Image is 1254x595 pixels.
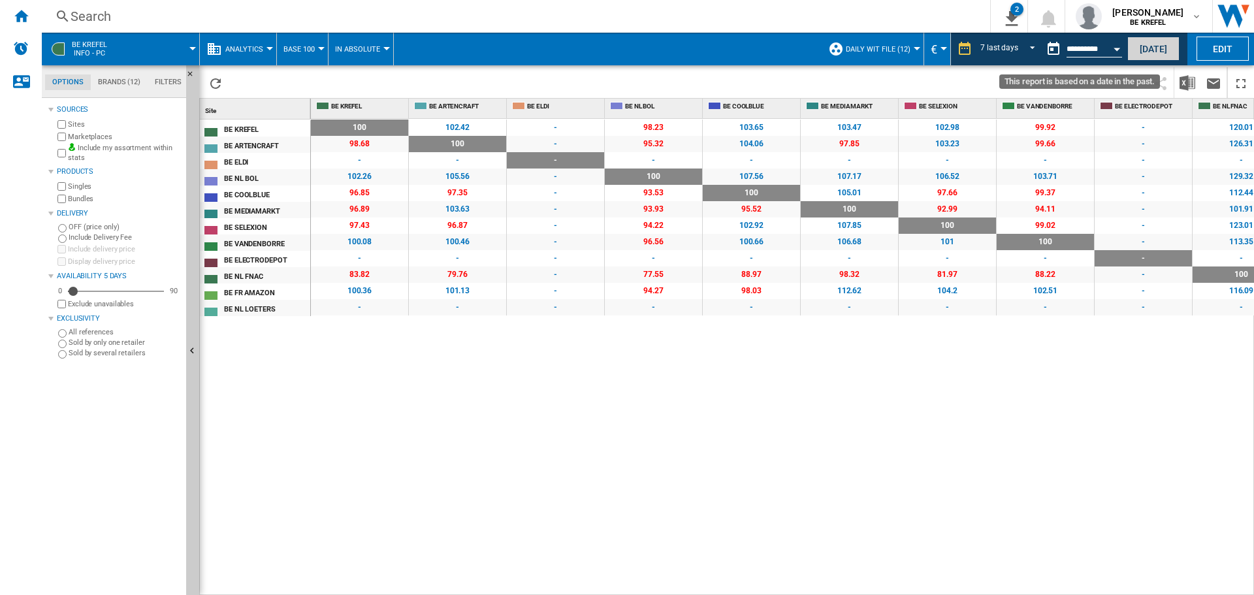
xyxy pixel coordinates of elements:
span: 100 [311,120,408,136]
button: In Absolute [335,33,387,65]
div: BE NL BOL [607,99,702,115]
label: Include Delivery Fee [69,233,181,242]
input: Sold by only one retailer [58,340,67,348]
span: 107.85 [801,217,898,234]
span: Site [205,107,216,114]
span: - [1095,201,1192,217]
span: - [703,299,800,315]
span: 103.71 [997,169,1094,185]
span: BE KREFEL [331,102,406,106]
span: 105.56 [409,169,506,185]
div: BE COOLBLUE [224,187,310,201]
div: BE KREFEL [313,99,408,115]
div: Site Sort None [202,99,310,119]
span: 102.98 [899,120,996,136]
span: Daily WIT file (12) [846,45,910,54]
span: 97.85 [801,136,898,152]
div: Sort None [202,99,310,119]
span: 100 [409,136,506,152]
span: 95.32 [605,136,702,152]
button: Share this bookmark with others [1148,67,1174,98]
div: BE MEDIAMARKT [224,203,310,217]
button: Maximize [1228,67,1254,98]
label: Include delivery price [68,244,181,254]
input: Display delivery price [57,257,66,266]
div: Availability 5 Days [57,271,181,281]
span: - [1095,250,1192,266]
span: - [507,136,604,152]
span: In Absolute [335,45,380,54]
div: BE NL FNAC [224,268,310,282]
input: Singles [57,182,66,191]
span: - [1095,283,1192,299]
span: € [931,42,937,56]
span: - [1095,152,1192,169]
img: excel-24x24.png [1180,75,1195,91]
span: BE ARTENCRAFT [429,102,504,106]
span: - [409,152,506,169]
b: BE KREFEL [1130,18,1166,27]
span: - [1095,185,1192,201]
button: Send this report by email [1200,67,1227,98]
div: BE ARTENCRAFT [224,138,310,152]
span: - [899,250,996,266]
span: - [801,152,898,169]
span: [PERSON_NAME] [1112,6,1183,19]
button: [DATE] [1127,37,1180,61]
span: - [507,217,604,234]
span: 100 [899,217,996,234]
span: 96.87 [409,217,506,234]
div: BE ELDI [509,99,604,115]
input: All references [58,329,67,338]
span: - [801,299,898,315]
span: BE COOLBLUE [723,102,797,106]
div: Delivery [57,208,181,219]
span: - [507,266,604,283]
span: 102.51 [997,283,1094,299]
span: 101.13 [409,283,506,299]
button: Download in Excel [1174,67,1200,98]
span: 93.93 [605,201,702,217]
span: - [801,250,898,266]
div: BE MEDIAMARKT [803,99,898,115]
span: BE VANDENBORRE [1017,102,1091,106]
button: Analytics [225,33,270,65]
span: BE ELDI [527,102,602,106]
span: 100 [703,185,800,201]
span: 99.37 [997,185,1094,201]
div: BE SELEXION [224,219,310,233]
button: Reload [202,67,229,98]
input: Bundles [57,195,66,203]
span: 104.2 [899,283,996,299]
div: 90 [167,286,181,296]
button: Edit [1197,37,1249,61]
span: - [507,185,604,201]
div: Daily WIT file (12) [828,33,917,65]
span: - [311,299,408,315]
span: - [1095,234,1192,250]
span: BE MEDIAMARKT [821,102,895,106]
div: This report is based on a date in the past. [1040,33,1125,65]
span: - [507,152,604,169]
input: OFF (price only) [58,224,67,233]
label: Marketplaces [68,132,181,142]
div: BE ELECTRODEPOT [224,252,310,266]
span: 81.97 [899,266,996,283]
label: Singles [68,182,181,191]
div: BE SELEXION [901,99,996,115]
span: 106.68 [801,234,898,250]
button: € [931,33,944,65]
label: Sites [68,120,181,129]
div: 0 [55,286,65,296]
md-tab-item: Brands (12) [91,74,148,90]
span: 100.36 [311,283,408,299]
span: 103.65 [703,120,800,136]
span: - [703,152,800,169]
span: - [409,250,506,266]
input: Marketplaces [57,133,66,141]
span: 98.68 [311,136,408,152]
div: 2 [1010,3,1023,16]
button: md-calendar [1040,36,1067,62]
span: 112.62 [801,283,898,299]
